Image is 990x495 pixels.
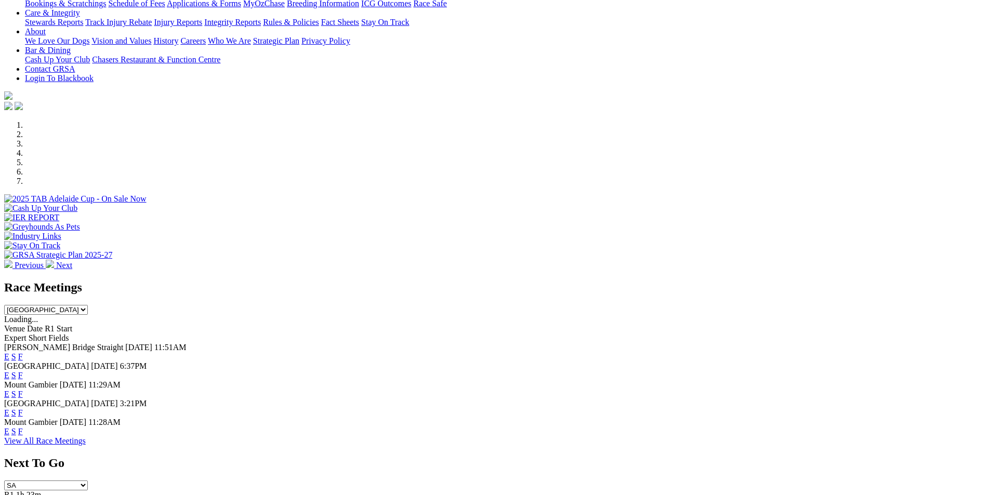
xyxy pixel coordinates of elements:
[4,427,9,436] a: E
[301,36,350,45] a: Privacy Policy
[4,408,9,417] a: E
[60,380,87,389] span: [DATE]
[4,333,27,342] span: Expert
[25,46,71,55] a: Bar & Dining
[4,213,59,222] img: IER REPORT
[25,8,80,17] a: Care & Integrity
[91,362,118,370] span: [DATE]
[60,418,87,426] span: [DATE]
[4,280,986,295] h2: Race Meetings
[56,261,72,270] span: Next
[154,343,187,352] span: 11:51AM
[15,261,44,270] span: Previous
[91,36,151,45] a: Vision and Values
[27,324,43,333] span: Date
[11,408,16,417] a: S
[48,333,69,342] span: Fields
[154,18,202,26] a: Injury Reports
[4,371,9,380] a: E
[4,102,12,110] img: facebook.svg
[18,371,23,380] a: F
[4,194,147,204] img: 2025 TAB Adelaide Cup - On Sale Now
[4,315,38,324] span: Loading...
[18,408,23,417] a: F
[29,333,47,342] span: Short
[88,418,121,426] span: 11:28AM
[85,18,152,26] a: Track Injury Rebate
[25,55,986,64] div: Bar & Dining
[4,456,986,470] h2: Next To Go
[25,64,75,73] a: Contact GRSA
[46,260,54,268] img: chevron-right-pager-white.svg
[4,418,58,426] span: Mount Gambier
[125,343,152,352] span: [DATE]
[153,36,178,45] a: History
[4,436,86,445] a: View All Race Meetings
[45,324,72,333] span: R1 Start
[361,18,409,26] a: Stay On Track
[11,390,16,398] a: S
[263,18,319,26] a: Rules & Policies
[18,427,23,436] a: F
[4,204,77,213] img: Cash Up Your Club
[25,36,986,46] div: About
[120,362,147,370] span: 6:37PM
[25,18,986,27] div: Care & Integrity
[88,380,121,389] span: 11:29AM
[321,18,359,26] a: Fact Sheets
[15,102,23,110] img: twitter.svg
[91,399,118,408] span: [DATE]
[11,427,16,436] a: S
[92,55,220,64] a: Chasers Restaurant & Function Centre
[25,74,94,83] a: Login To Blackbook
[18,390,23,398] a: F
[4,352,9,361] a: E
[4,91,12,100] img: logo-grsa-white.png
[120,399,147,408] span: 3:21PM
[208,36,251,45] a: Who We Are
[4,324,25,333] span: Venue
[4,362,89,370] span: [GEOGRAPHIC_DATA]
[25,27,46,36] a: About
[253,36,299,45] a: Strategic Plan
[4,241,60,250] img: Stay On Track
[4,260,12,268] img: chevron-left-pager-white.svg
[4,390,9,398] a: E
[18,352,23,361] a: F
[204,18,261,26] a: Integrity Reports
[11,371,16,380] a: S
[11,352,16,361] a: S
[4,343,123,352] span: [PERSON_NAME] Bridge Straight
[4,250,112,260] img: GRSA Strategic Plan 2025-27
[4,261,46,270] a: Previous
[25,18,83,26] a: Stewards Reports
[25,55,90,64] a: Cash Up Your Club
[25,36,89,45] a: We Love Our Dogs
[4,222,80,232] img: Greyhounds As Pets
[4,380,58,389] span: Mount Gambier
[4,232,61,241] img: Industry Links
[4,399,89,408] span: [GEOGRAPHIC_DATA]
[46,261,72,270] a: Next
[180,36,206,45] a: Careers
